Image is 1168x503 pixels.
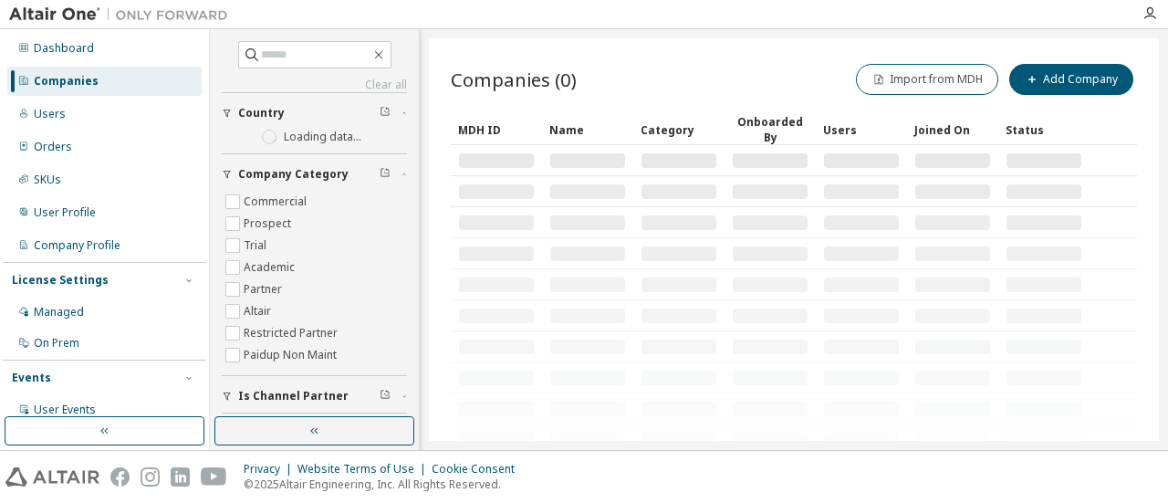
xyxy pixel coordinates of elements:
[914,115,991,144] div: Joined On
[9,5,237,24] img: Altair One
[244,462,297,477] div: Privacy
[451,67,577,92] span: Companies (0)
[244,278,286,300] label: Partner
[34,41,94,56] div: Dashboard
[244,191,310,213] label: Commercial
[458,115,535,144] div: MDH ID
[34,305,84,320] div: Managed
[432,462,526,477] div: Cookie Consent
[297,462,432,477] div: Website Terms of Use
[244,322,341,344] label: Restricted Partner
[12,371,51,385] div: Events
[34,336,79,351] div: On Prem
[34,140,72,154] div: Orders
[856,64,998,95] button: Import from MDH
[171,467,190,487] img: linkedin.svg
[380,106,391,121] span: Clear filter
[284,130,361,144] label: Loading data...
[732,114,808,145] div: Onboarded By
[380,167,391,182] span: Clear filter
[12,273,109,288] div: License Settings
[110,467,130,487] img: facebook.svg
[1006,115,1082,144] div: Status
[1009,64,1133,95] button: Add Company
[238,106,285,121] span: Country
[222,376,407,416] button: Is Channel Partner
[5,467,99,487] img: altair_logo.svg
[244,235,270,257] label: Trial
[222,93,407,133] button: Country
[238,167,349,182] span: Company Category
[238,389,349,403] span: Is Channel Partner
[244,477,526,492] p: © 2025 Altair Engineering, Inc. All Rights Reserved.
[34,74,99,89] div: Companies
[141,467,160,487] img: instagram.svg
[201,467,227,487] img: youtube.svg
[34,238,120,253] div: Company Profile
[244,213,295,235] label: Prospect
[34,403,96,417] div: User Events
[244,257,298,278] label: Academic
[549,115,626,144] div: Name
[222,154,407,194] button: Company Category
[244,300,275,322] label: Altair
[34,205,96,220] div: User Profile
[380,389,391,403] span: Clear filter
[222,78,407,92] a: Clear all
[34,107,66,121] div: Users
[823,115,900,144] div: Users
[34,173,61,187] div: SKUs
[244,344,340,366] label: Paidup Non Maint
[641,115,717,144] div: Category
